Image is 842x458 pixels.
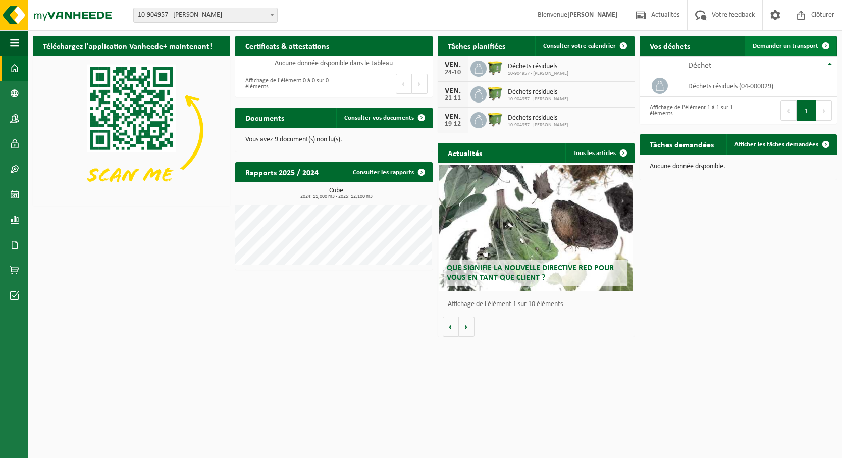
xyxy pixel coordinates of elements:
a: Consulter votre calendrier [535,36,634,56]
img: Download de VHEPlus App [33,56,230,204]
p: Aucune donnée disponible. [650,163,827,170]
div: VEN. [443,61,463,69]
button: Vorige [443,317,459,337]
a: Consulter les rapports [345,162,432,182]
div: VEN. [443,113,463,121]
button: Previous [396,74,412,94]
button: Next [412,74,428,94]
div: 19-12 [443,121,463,128]
h2: Rapports 2025 / 2024 [235,162,329,182]
span: Déchets résiduels [508,114,568,122]
img: WB-1100-HPE-GN-50 [487,111,504,128]
span: Que signifie la nouvelle directive RED pour vous en tant que client ? [447,264,614,282]
span: Consulter votre calendrier [543,43,616,49]
h3: Cube [240,187,433,199]
p: Vous avez 9 document(s) non lu(s). [245,136,423,143]
h2: Vos déchets [640,36,700,56]
span: 10-904957 - DANIEL MINNE-HOCK - PERWEZ [134,8,277,22]
div: 21-11 [443,95,463,102]
button: Next [816,100,832,121]
h2: Documents [235,108,294,127]
td: Aucune donnée disponible dans le tableau [235,56,433,70]
h2: Certificats & attestations [235,36,339,56]
td: déchets résiduels (04-000029) [680,75,837,97]
h2: Actualités [438,143,492,163]
img: WB-1100-HPE-GN-50 [487,85,504,102]
a: Demander un transport [745,36,836,56]
span: Déchets résiduels [508,63,568,71]
span: 2024: 11,000 m3 - 2025: 12,100 m3 [240,194,433,199]
a: Que signifie la nouvelle directive RED pour vous en tant que client ? [439,165,633,291]
span: Déchet [688,62,711,70]
span: 10-904957 - [PERSON_NAME] [508,71,568,77]
h2: Tâches planifiées [438,36,515,56]
div: VEN. [443,87,463,95]
p: Affichage de l'élément 1 sur 10 éléments [448,301,630,308]
a: Tous les articles [565,143,634,163]
img: WB-1100-HPE-GN-50 [487,59,504,76]
span: 10-904957 - [PERSON_NAME] [508,96,568,103]
div: 24-10 [443,69,463,76]
span: 10-904957 - [PERSON_NAME] [508,122,568,128]
span: Demander un transport [753,43,818,49]
span: 10-904957 - DANIEL MINNE-HOCK - PERWEZ [133,8,278,23]
button: 1 [797,100,816,121]
span: Consulter vos documents [344,115,414,121]
div: Affichage de l'élément 0 à 0 sur 0 éléments [240,73,329,95]
div: Affichage de l'élément 1 à 1 sur 1 éléments [645,99,733,122]
h2: Tâches demandées [640,134,724,154]
strong: [PERSON_NAME] [567,11,618,19]
span: Afficher les tâches demandées [734,141,818,148]
button: Volgende [459,317,475,337]
span: Déchets résiduels [508,88,568,96]
a: Consulter vos documents [336,108,432,128]
h2: Téléchargez l'application Vanheede+ maintenant! [33,36,222,56]
button: Previous [780,100,797,121]
a: Afficher les tâches demandées [726,134,836,155]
